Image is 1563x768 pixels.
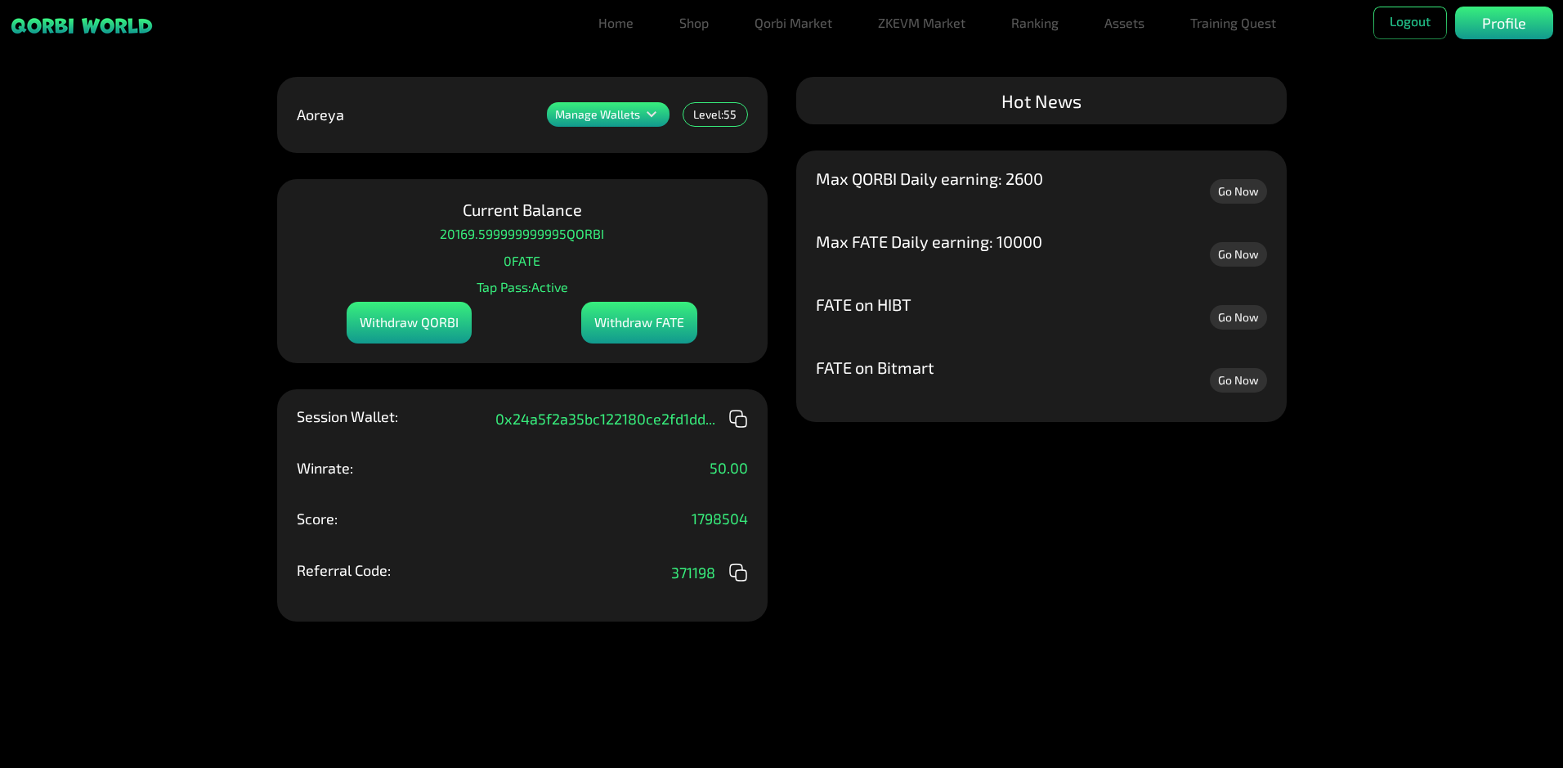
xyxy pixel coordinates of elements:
p: Max FATE Daily earning: 10000 [816,233,1042,249]
div: Hot News [796,77,1287,124]
p: 1798504 [692,511,748,526]
a: Shop [673,7,715,39]
button: Logout [1373,7,1447,39]
a: Qorbi Market [748,7,839,39]
a: Ranking [1005,7,1065,39]
a: Training Quest [1184,7,1283,39]
div: Withdraw QORBI [347,302,472,344]
p: Referral Code: [297,563,391,577]
p: Aoreya [297,107,344,122]
div: 0x24a5f2a35bc122180ce2fd1dd ... [495,409,748,429]
p: Profile [1482,12,1526,34]
p: FATE on Bitmart [816,359,934,375]
a: Go Now [1210,305,1267,330]
a: Go Now [1210,179,1267,204]
p: Tap Pass: Active [477,275,568,299]
p: Current Balance [463,199,582,220]
a: Go Now [1210,368,1267,393]
p: 0 FATE [504,249,540,273]
div: 371198 [671,563,748,582]
p: 20169.599999999995 QORBI [440,222,604,246]
img: sticky brand-logo [10,16,154,35]
a: Home [592,7,640,39]
p: Manage Wallets [555,109,640,120]
p: FATE on HIBT [816,296,911,312]
a: Assets [1098,7,1151,39]
p: Max QORBI Daily earning: 2600 [816,170,1043,186]
p: Winrate: [297,460,353,475]
p: 50.00 [710,460,748,475]
div: Level: 55 [683,102,748,127]
a: ZKEVM Market [871,7,972,39]
p: Score: [297,511,338,526]
a: Go Now [1210,242,1267,267]
p: Session Wallet: [297,409,398,424]
div: Withdraw FATE [581,302,697,344]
